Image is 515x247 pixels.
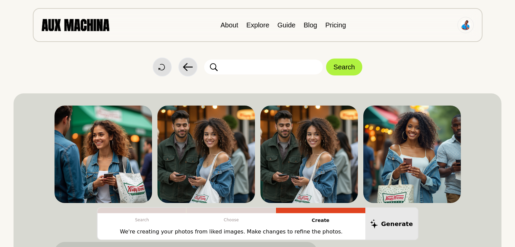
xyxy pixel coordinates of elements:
[220,21,238,29] a: About
[277,21,295,29] a: Guide
[325,21,346,29] a: Pricing
[157,106,255,203] img: Search result
[460,20,471,30] img: Avatar
[365,208,418,240] button: Generate
[55,106,152,203] img: Search result
[363,106,461,203] img: Search result
[276,213,365,228] p: Create
[326,59,362,75] button: Search
[246,21,269,29] a: Explore
[260,106,358,203] img: Search result
[304,21,317,29] a: Blog
[178,58,197,76] button: Back
[120,228,343,236] p: We're creating your photos from liked images. Make changes to refine the photos.
[42,19,109,31] img: AUX MACHINA
[98,213,187,227] p: Search
[187,213,276,227] p: Choose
